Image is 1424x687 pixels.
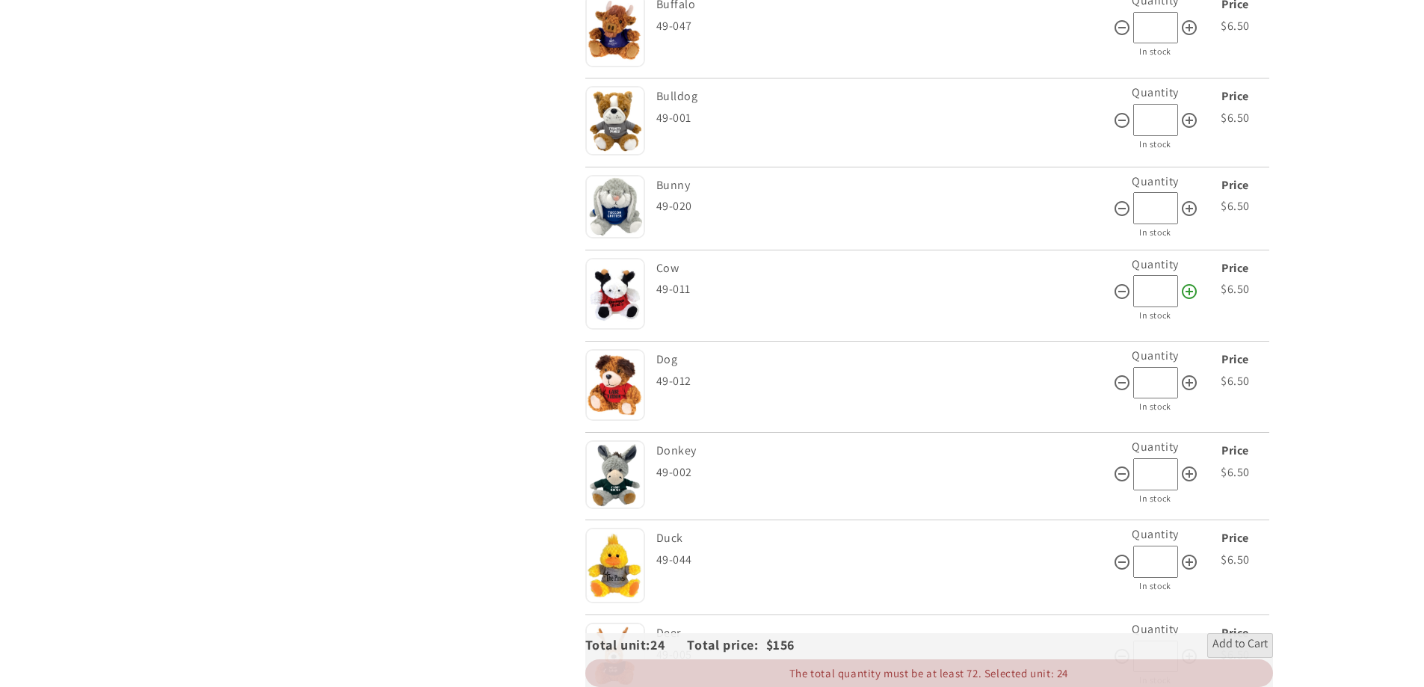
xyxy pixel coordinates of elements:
span: $156 [766,636,795,653]
label: Quantity [1132,526,1179,542]
div: Bulldog [656,86,1109,108]
div: In stock [1113,398,1198,415]
div: In stock [1113,578,1198,594]
label: Quantity [1132,84,1179,100]
div: Price [1202,528,1269,549]
img: Dog [585,349,645,421]
div: Dog [656,349,1109,371]
div: In stock [1113,43,1198,60]
label: Quantity [1132,348,1179,363]
div: 49-044 [656,549,1113,571]
div: Bunny [656,175,1109,197]
div: Price [1202,623,1269,644]
label: Quantity [1132,256,1179,272]
img: Bulldog [585,86,645,155]
div: In stock [1113,224,1198,241]
div: Duck [656,528,1109,549]
span: $6.50 [1221,18,1250,34]
span: $6.50 [1221,198,1250,214]
span: Add to Cart [1212,636,1268,654]
div: 49-011 [656,279,1113,301]
div: Price [1202,86,1269,108]
img: Duck [585,528,645,603]
span: $6.50 [1221,464,1250,480]
label: Quantity [1132,173,1179,189]
img: Donkey [585,440,645,509]
div: Cow [656,258,1109,280]
div: 49-020 [656,196,1113,218]
div: Price [1202,258,1269,280]
div: In stock [1113,136,1198,153]
div: Donkey [656,440,1109,462]
div: In stock [1113,307,1198,324]
div: Price [1202,349,1269,371]
div: Deer [656,623,1109,644]
div: 49-012 [656,371,1113,392]
button: Add to Cart [1207,633,1273,657]
img: Cow [585,258,645,330]
div: The total quantity must be at least 72. Selected unit: 24 [585,659,1273,687]
label: Quantity [1132,439,1179,455]
div: 49-002 [656,462,1113,484]
label: Quantity [1132,621,1179,637]
span: 24 [650,636,687,653]
span: $6.50 [1221,281,1250,297]
div: In stock [1113,490,1198,507]
div: Price [1202,440,1269,462]
span: $6.50 [1221,373,1250,389]
div: 49-001 [656,108,1113,129]
span: $6.50 [1221,552,1250,567]
div: Total unit: Total price: [585,633,766,657]
span: $6.50 [1221,110,1250,126]
img: Bunny [585,175,645,238]
div: 49-047 [656,16,1113,37]
div: Price [1202,175,1269,197]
